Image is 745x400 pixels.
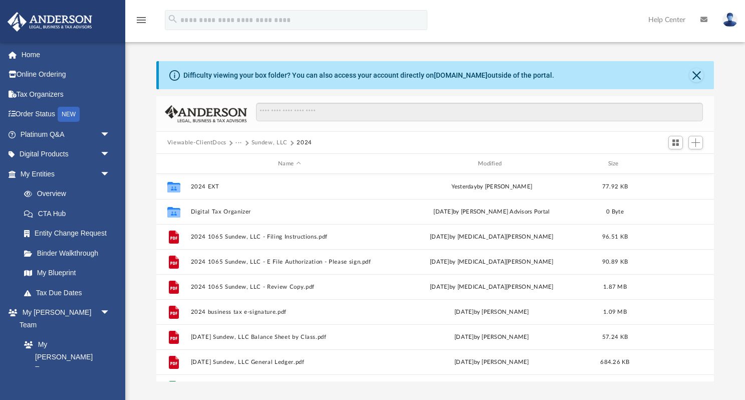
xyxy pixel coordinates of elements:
[595,159,635,168] div: Size
[167,14,178,25] i: search
[14,335,115,379] a: My [PERSON_NAME] Team
[14,184,125,204] a: Overview
[603,284,627,290] span: 1.87 MB
[668,136,683,150] button: Switch to Grid View
[7,104,125,125] a: Order StatusNEW
[393,333,591,342] div: [DATE] by [PERSON_NAME]
[688,136,703,150] button: Add
[602,259,628,265] span: 90.89 KB
[393,208,591,217] div: [DATE] by [PERSON_NAME] Advisors Portal
[14,263,120,283] a: My Blueprint
[297,138,312,147] button: 2024
[190,359,388,365] button: [DATE] Sundew, LLC General Ledger.pdf
[252,138,288,147] button: Sundew, LLC
[100,144,120,165] span: arrow_drop_down
[430,284,449,290] span: [DATE]
[606,209,624,215] span: 0 Byte
[190,183,388,190] button: 2024 EXT
[602,234,628,240] span: 96.51 KB
[639,159,709,168] div: id
[602,334,628,340] span: 57.24 KB
[600,359,629,365] span: 684.26 KB
[190,159,388,168] div: Name
[451,184,476,189] span: yesterday
[7,84,125,104] a: Tax Organizers
[190,284,388,290] button: 2024 1065 Sundew, LLC - Review Copy.pdf
[7,45,125,65] a: Home
[100,124,120,145] span: arrow_drop_down
[58,107,80,122] div: NEW
[393,258,591,267] div: by [MEDICAL_DATA][PERSON_NAME]
[190,259,388,265] button: 2024 1065 Sundew, LLC - E File Authorization - Please sign.pdf
[190,234,388,240] button: 2024 1065 Sundew, LLC - Filing Instructions.pdf
[393,283,591,292] div: by [MEDICAL_DATA][PERSON_NAME]
[14,283,125,303] a: Tax Due Dates
[256,103,703,122] input: Search files and folders
[7,124,125,144] a: Platinum Q&Aarrow_drop_down
[190,334,388,340] button: [DATE] Sundew, LLC Balance Sheet by Class.pdf
[161,159,186,168] div: id
[393,233,591,242] div: by [MEDICAL_DATA][PERSON_NAME]
[135,14,147,26] i: menu
[14,204,125,224] a: CTA Hub
[392,159,590,168] div: Modified
[5,12,95,32] img: Anderson Advisors Platinum Portal
[603,309,627,315] span: 1.09 MB
[14,243,125,263] a: Binder Walkthrough
[7,144,125,164] a: Digital Productsarrow_drop_down
[689,68,703,82] button: Close
[393,308,591,317] div: by [PERSON_NAME]
[393,358,591,367] div: [DATE] by [PERSON_NAME]
[430,234,449,240] span: [DATE]
[7,303,120,335] a: My [PERSON_NAME] Teamarrow_drop_down
[100,303,120,323] span: arrow_drop_down
[7,164,125,184] a: My Entitiesarrow_drop_down
[602,184,628,189] span: 77.92 KB
[100,164,120,184] span: arrow_drop_down
[7,65,125,85] a: Online Ordering
[434,71,487,79] a: [DOMAIN_NAME]
[454,309,474,315] span: [DATE]
[135,19,147,26] a: menu
[235,138,242,147] button: ···
[156,174,714,381] div: grid
[430,259,449,265] span: [DATE]
[14,224,125,244] a: Entity Change Request
[393,182,591,191] div: by [PERSON_NAME]
[190,309,388,315] button: 2024 business tax e-signature.pdf
[183,70,554,81] div: Difficulty viewing your box folder? You can also access your account directly on outside of the p...
[167,138,226,147] button: Viewable-ClientDocs
[190,209,388,215] button: Digital Tax Organizer
[722,13,737,27] img: User Pic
